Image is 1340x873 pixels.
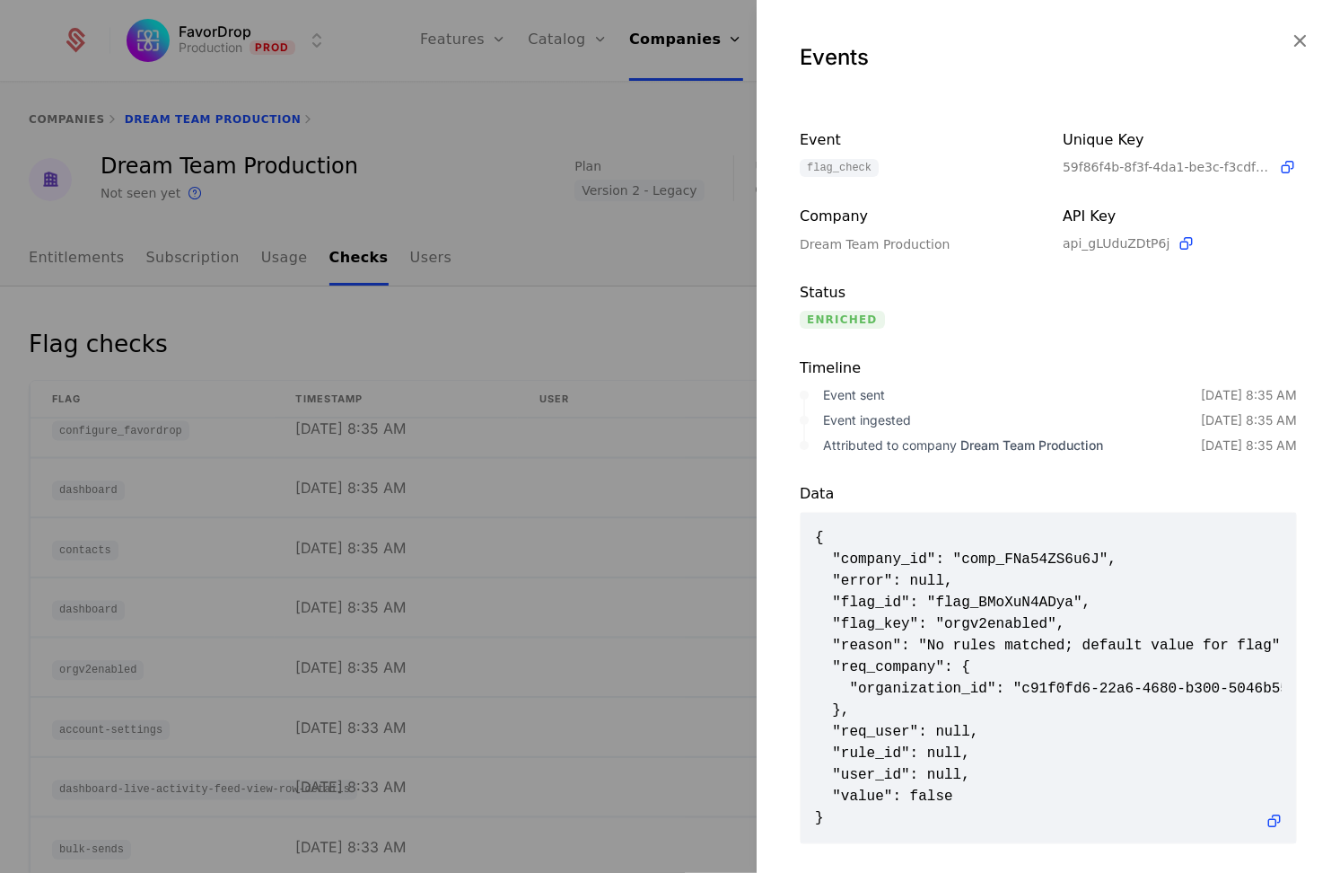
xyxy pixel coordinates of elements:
[823,411,1201,429] div: Event ingested
[1063,129,1297,151] div: Unique Key
[815,527,1282,829] span: { "company_id": "comp_FNa54ZS6u6J", "error": null, "flag_id": "flag_BMoXuN4ADya", "flag_key": "or...
[1063,158,1271,176] span: 59f86f4b-8f3f-4da1-be3c-f3cdfe3efc50
[800,43,1297,72] div: Events
[800,282,1034,304] div: Status
[823,386,1201,404] div: Event sent
[800,206,1034,228] div: Company
[800,129,1034,152] div: Event
[823,436,1201,454] div: Attributed to company
[1063,234,1169,252] span: api_gLUduZDtP6j
[800,357,1297,379] div: Timeline
[800,483,1297,505] div: Data
[800,159,879,177] span: flag_check
[1063,206,1297,227] div: API Key
[1201,436,1297,454] div: [DATE] 8:35 AM
[1201,411,1297,429] div: [DATE] 8:35 AM
[1201,386,1297,404] div: [DATE] 8:35 AM
[800,235,1034,253] div: Dream Team Production
[960,437,1103,453] span: Dream Team Production
[800,311,885,329] span: enriched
